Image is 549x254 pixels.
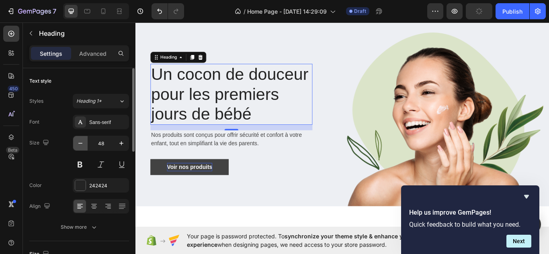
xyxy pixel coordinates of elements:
[152,3,184,19] div: Undo/Redo
[89,182,127,189] div: 242424
[29,201,52,212] div: Align
[409,221,531,228] p: Quick feedback to build what you need.
[8,85,19,92] div: 450
[40,49,62,58] p: Settings
[6,147,19,153] div: Beta
[29,220,129,234] button: Show more
[496,3,529,19] button: Publish
[29,77,51,85] div: Text style
[187,232,444,249] span: Your page is password protected. To when designing pages, we need access to your store password.
[135,20,549,229] iframe: Design area
[241,14,476,217] img: Alt Image
[39,28,126,38] p: Heading
[244,7,246,16] span: /
[76,98,102,105] span: Heading 1*
[506,235,531,248] button: Next question
[73,94,129,108] button: Heading 1*
[409,192,531,248] div: Help us improve GemPages!
[61,223,98,231] div: Show more
[29,182,42,189] div: Color
[187,233,412,248] span: synchronize your theme style & enhance your experience
[502,7,522,16] div: Publish
[354,8,366,15] span: Draft
[409,208,531,217] h2: Help us improve GemPages!
[29,98,43,105] div: Styles
[247,7,327,16] span: Home Page - [DATE] 14:29:09
[53,6,56,16] p: 7
[3,3,60,19] button: 7
[522,192,531,201] button: Hide survey
[29,118,39,126] div: Font
[79,49,107,58] p: Advanced
[29,138,51,148] div: Size
[89,119,127,126] div: Sans-serif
